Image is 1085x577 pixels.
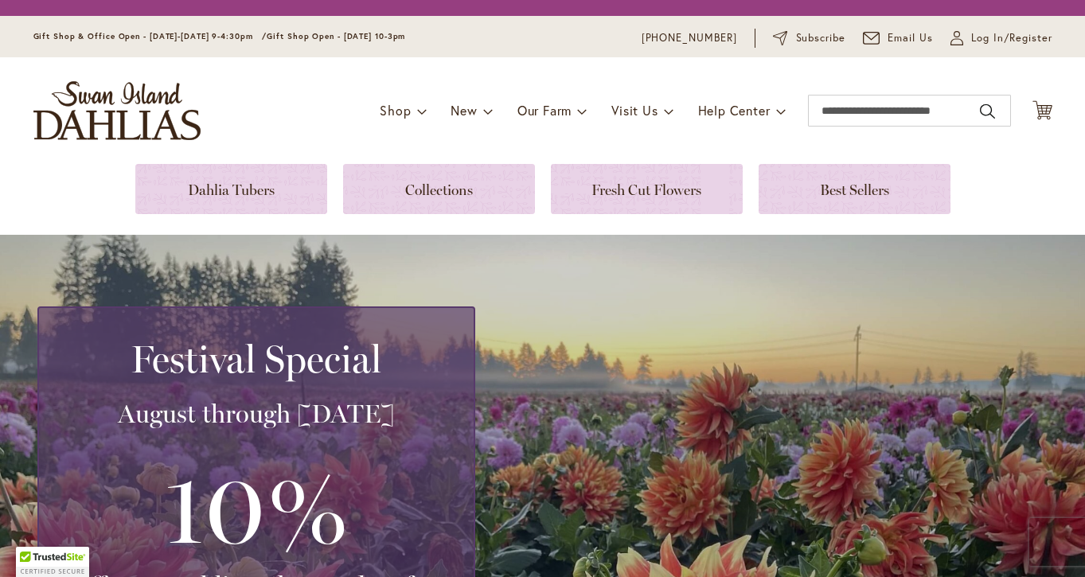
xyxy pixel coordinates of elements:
a: Email Us [863,30,933,46]
span: Log In/Register [971,30,1052,46]
a: Subscribe [773,30,845,46]
span: Gift Shop & Office Open - [DATE]-[DATE] 9-4:30pm / [33,31,267,41]
span: Gift Shop Open - [DATE] 10-3pm [267,31,405,41]
span: Our Farm [517,102,572,119]
span: Shop [380,102,411,119]
span: Email Us [888,30,933,46]
a: store logo [33,81,201,140]
span: New [451,102,477,119]
a: [PHONE_NUMBER] [642,30,738,46]
h2: Festival Special [58,337,455,381]
span: Subscribe [796,30,846,46]
h3: 10% [58,446,455,570]
h3: August through [DATE] [58,398,455,430]
a: Log In/Register [950,30,1052,46]
button: Search [980,99,994,124]
span: Visit Us [611,102,658,119]
span: Help Center [698,102,771,119]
